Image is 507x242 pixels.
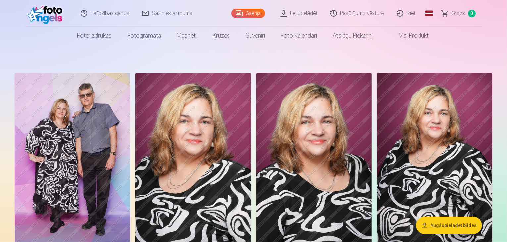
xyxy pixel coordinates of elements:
[381,27,438,45] a: Visi produkti
[452,9,465,17] span: Grozs
[70,27,120,45] a: Foto izdrukas
[231,9,265,18] a: Galerija
[273,27,325,45] a: Foto kalendāri
[468,10,476,17] span: 0
[28,3,66,24] img: /fa1
[416,217,482,234] button: Augšupielādēt bildes
[169,27,205,45] a: Magnēti
[325,27,381,45] a: Atslēgu piekariņi
[238,27,273,45] a: Suvenīri
[205,27,238,45] a: Krūzes
[120,27,169,45] a: Fotogrāmata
